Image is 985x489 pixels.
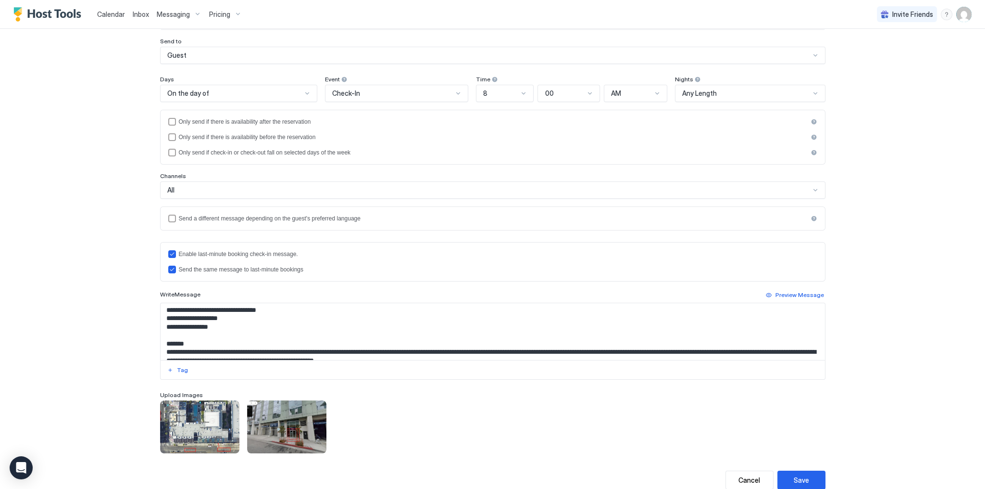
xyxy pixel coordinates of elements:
span: Days [160,76,174,83]
div: User profile [956,7,972,22]
a: Inbox [133,9,149,19]
div: View image [247,400,326,453]
textarea: Input Field [161,303,825,360]
span: Write Message [160,291,200,298]
span: On the day of [167,89,209,98]
div: languagesEnabled [168,215,817,222]
div: Save [794,475,809,485]
span: AM [611,89,621,98]
div: Cancel [738,475,760,485]
button: Preview Message [764,289,825,301]
div: Tag [177,366,188,374]
span: 00 [545,89,553,98]
a: Host Tools Logo [13,7,86,22]
div: menu [941,9,952,20]
div: afterReservation [168,118,817,126]
div: Open Intercom Messenger [10,456,33,479]
span: Pricing [209,10,230,19]
div: Only send if there is availability before the reservation [179,134,808,141]
span: Messaging [157,10,190,19]
span: Send to [160,38,182,45]
div: View image [160,400,239,453]
span: Check-In [332,89,360,98]
span: Upload Images [160,391,203,399]
span: Inbox [133,10,149,18]
span: Any Length [682,89,717,98]
span: Nights [675,76,693,83]
div: Preview Message [775,291,824,299]
button: Tag [166,364,189,376]
div: Enable last-minute booking check-in message. [179,251,817,257]
span: Invite Friends [892,10,933,19]
div: Send the same message to last-minute bookings [179,266,817,273]
div: Send a different message depending on the guest's preferred language [179,215,808,222]
span: Calendar [97,10,125,18]
span: Guest [167,51,187,60]
span: Channels [160,172,186,180]
div: lastMinuteMessageEnabled [168,250,817,258]
div: isLimited [168,149,817,156]
span: All [167,186,175,194]
div: lastMinuteMessageIsTheSame [168,266,817,273]
a: Calendar [97,9,125,19]
div: Only send if check-in or check-out fall on selected days of the week [179,149,808,156]
span: Event [325,76,340,83]
div: Only send if there is availability after the reservation [179,118,808,125]
span: Time [476,76,490,83]
span: 8 [483,89,487,98]
div: beforeReservation [168,133,817,141]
